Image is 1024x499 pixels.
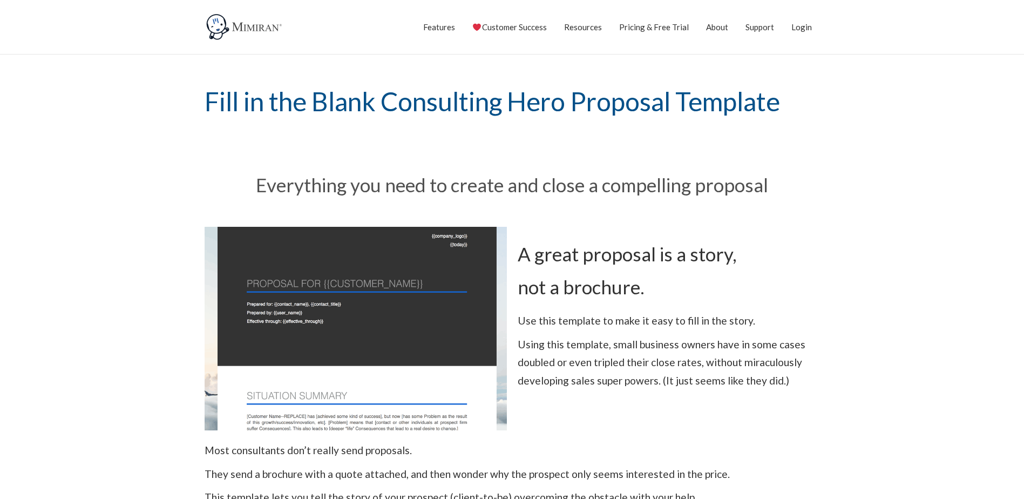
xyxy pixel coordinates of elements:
[27,176,997,194] h2: Everything you need to create and close a compelling proposal
[518,335,820,390] p: Using this template, small business owners have in some cases doubled or even tripled their close...
[423,14,455,41] a: Features
[205,55,820,149] h1: Fill in the Blank Consulting Hero Proposal Template
[472,14,546,41] a: Customer Success
[205,441,820,460] p: Most consultants don’t really send proposals.
[205,227,507,430] img: fill in the blank consulting proposal template
[619,14,689,41] a: Pricing & Free Trial
[518,238,820,304] h2: A great proposal is a story, not a brochure.
[745,14,774,41] a: Support
[518,312,820,330] p: Use this template to make it easy to fill in the story.
[473,23,481,31] img: ❤️
[205,14,286,41] img: Mimiran CRM
[791,14,812,41] a: Login
[564,14,602,41] a: Resources
[205,465,820,483] p: They send a brochure with a quote attached, and then wonder why the prospect only seems intereste...
[706,14,728,41] a: About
